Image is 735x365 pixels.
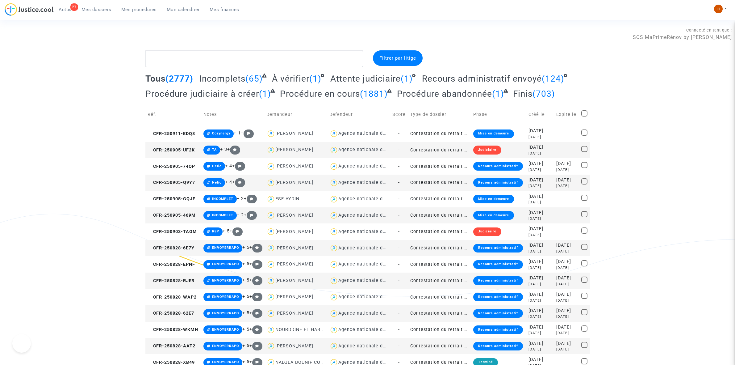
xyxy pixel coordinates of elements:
[398,245,400,251] span: -
[528,210,552,216] div: [DATE]
[275,229,313,234] div: [PERSON_NAME]
[77,5,116,14] a: Mes dossiers
[266,276,275,285] img: icon-user.svg
[329,260,338,269] img: icon-user.svg
[167,7,200,12] span: Mon calendrier
[212,328,239,332] span: ENVOYERRAPO
[408,273,471,289] td: Contestation du retrait de [PERSON_NAME] par l'ANAH (mandataire)
[266,227,275,236] img: icon-user.svg
[398,262,400,267] span: -
[249,245,263,250] span: +
[225,180,232,185] span: + 4
[275,163,313,169] div: [PERSON_NAME]
[398,213,400,218] span: -
[121,7,157,12] span: Mes procédures
[12,334,31,353] iframe: Help Scout Beacon - Open
[249,327,263,332] span: +
[338,147,406,152] div: Agence nationale de l'habitat
[556,324,577,331] div: [DATE]
[210,7,239,12] span: Mes finances
[329,227,338,236] img: icon-user.svg
[408,125,471,142] td: Contestation du retrait de [PERSON_NAME] par l'ANAH (mandataire)
[148,278,194,283] span: CFR-250828-RJE9
[556,249,577,254] div: [DATE]
[116,5,162,14] a: Mes procédures
[162,5,205,14] a: Mon calendrier
[266,293,275,302] img: icon-user.svg
[249,343,263,348] span: +
[528,324,552,331] div: [DATE]
[528,232,552,238] div: [DATE]
[237,212,244,218] span: + 2
[148,164,195,169] span: CFR-250905-74QP
[528,193,552,200] div: [DATE]
[266,244,275,253] img: icon-user.svg
[556,291,577,298] div: [DATE]
[338,294,406,299] div: Agence nationale de l'habitat
[554,104,579,125] td: Expire le
[338,245,406,251] div: Agence nationale de l'habitat
[471,104,526,125] td: Phase
[473,342,523,350] div: Recours administratif
[232,163,245,168] span: +
[212,229,219,233] span: REP
[272,74,309,84] span: À vérifier
[266,342,275,351] img: icon-user.svg
[249,359,263,364] span: +
[360,89,388,99] span: (1881)
[473,309,523,318] div: Recours administratif
[242,310,249,316] span: + 5
[275,180,313,185] div: [PERSON_NAME]
[398,164,400,169] span: -
[714,5,723,13] img: fc99b196863ffcca57bb8fe2645aafd9
[244,212,257,218] span: +
[408,207,471,224] td: Contestation du retrait de [PERSON_NAME] par l'ANAH (mandataire)
[275,311,313,316] div: [PERSON_NAME]
[338,327,406,332] div: Agence nationale de l'habitat
[275,131,313,136] div: [PERSON_NAME]
[329,178,338,187] img: icon-user.svg
[473,325,523,334] div: Recours administratif
[201,104,264,125] td: Notes
[397,89,492,99] span: Procédure abandonnée
[212,148,217,152] span: TA
[249,261,263,266] span: +
[379,55,416,61] span: Filtrer par litige
[148,245,194,251] span: CFR-250828-6E7Y
[528,200,552,205] div: [DATE]
[148,180,195,185] span: CFR-250905-Q9Y7
[526,104,554,125] td: Créé le
[528,282,552,287] div: [DATE]
[245,74,263,84] span: (65)
[556,258,577,265] div: [DATE]
[212,311,239,315] span: ENVOYERRAPO
[329,309,338,318] img: icon-user.svg
[528,144,552,151] div: [DATE]
[242,327,249,332] span: + 5
[401,74,413,84] span: (1)
[528,242,552,249] div: [DATE]
[398,343,400,349] span: -
[528,151,552,156] div: [DATE]
[220,147,227,152] span: + 3
[408,289,471,305] td: Contestation du retrait de [PERSON_NAME] par l'ANAH (mandataire)
[329,276,338,285] img: icon-user.svg
[528,347,552,352] div: [DATE]
[528,308,552,314] div: [DATE]
[329,162,338,171] img: icon-user.svg
[528,128,552,134] div: [DATE]
[473,260,523,269] div: Recours administratif
[398,311,400,316] span: -
[266,195,275,204] img: icon-user.svg
[148,343,195,349] span: CFR-250828-AAT2
[148,327,198,332] span: CFR-250828-WKMH
[556,177,577,184] div: [DATE]
[275,261,313,267] div: [PERSON_NAME]
[528,167,552,172] div: [DATE]
[408,322,471,338] td: Contestation du retrait de [PERSON_NAME] par l'ANAH (mandataire)
[212,180,222,185] span: Helio
[145,104,201,125] td: Réf.
[338,196,406,202] div: Agence nationale de l'habitat
[556,298,577,303] div: [DATE]
[556,347,577,352] div: [DATE]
